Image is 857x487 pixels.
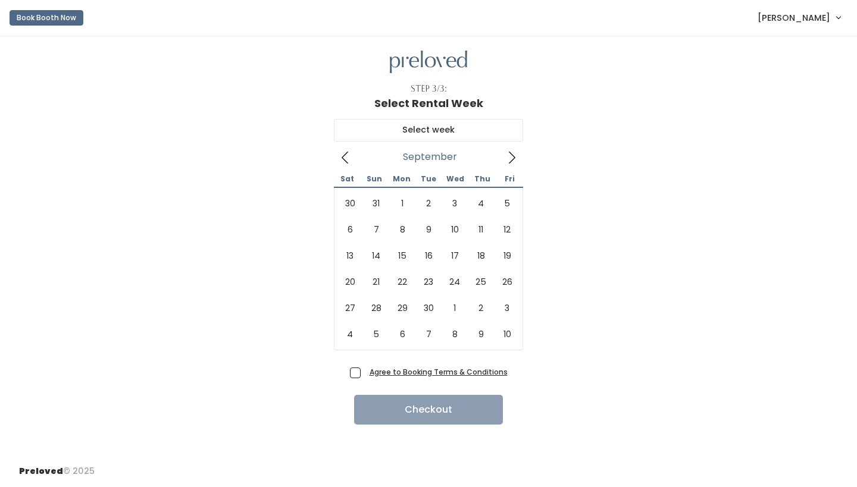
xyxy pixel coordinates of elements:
[442,175,469,183] span: Wed
[354,395,503,425] button: Checkout
[415,175,442,183] span: Tue
[337,269,363,295] span: September 20, 2025
[363,321,389,347] span: October 5, 2025
[468,190,494,216] span: September 4, 2025
[468,269,494,295] span: September 25, 2025
[337,243,363,269] span: September 13, 2025
[496,175,523,183] span: Fri
[415,269,442,295] span: September 23, 2025
[334,119,523,142] input: Select week
[389,269,415,295] span: September 22, 2025
[469,175,496,183] span: Thu
[415,295,442,321] span: September 30, 2025
[494,269,520,295] span: September 26, 2025
[746,5,852,30] a: [PERSON_NAME]
[337,321,363,347] span: October 4, 2025
[10,5,83,31] a: Book Booth Now
[389,243,415,269] span: September 15, 2025
[415,190,442,216] span: September 2, 2025
[494,243,520,269] span: September 19, 2025
[374,98,483,109] h1: Select Rental Week
[389,216,415,243] span: September 8, 2025
[361,175,387,183] span: Sun
[415,243,442,269] span: September 16, 2025
[370,367,508,377] a: Agree to Booking Terms & Conditions
[468,321,494,347] span: October 9, 2025
[390,51,467,74] img: preloved logo
[337,190,363,216] span: August 30, 2025
[334,175,361,183] span: Sat
[19,455,95,477] div: © 2025
[442,216,468,243] span: September 10, 2025
[389,295,415,321] span: September 29, 2025
[388,175,415,183] span: Mon
[415,321,442,347] span: October 7, 2025
[442,295,468,321] span: October 1, 2025
[19,465,63,477] span: Preloved
[337,295,363,321] span: September 27, 2025
[389,321,415,347] span: October 6, 2025
[494,295,520,321] span: October 3, 2025
[442,321,468,347] span: October 8, 2025
[494,321,520,347] span: October 10, 2025
[10,10,83,26] button: Book Booth Now
[363,216,389,243] span: September 7, 2025
[758,11,830,24] span: [PERSON_NAME]
[442,243,468,269] span: September 17, 2025
[363,190,389,216] span: August 31, 2025
[363,269,389,295] span: September 21, 2025
[415,216,442,243] span: September 9, 2025
[363,243,389,269] span: September 14, 2025
[468,295,494,321] span: October 2, 2025
[337,216,363,243] span: September 6, 2025
[403,155,457,159] span: September
[442,269,468,295] span: September 24, 2025
[442,190,468,216] span: September 3, 2025
[411,83,447,95] div: Step 3/3:
[494,216,520,243] span: September 12, 2025
[363,295,389,321] span: September 28, 2025
[494,190,520,216] span: September 5, 2025
[389,190,415,216] span: September 1, 2025
[468,243,494,269] span: September 18, 2025
[468,216,494,243] span: September 11, 2025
